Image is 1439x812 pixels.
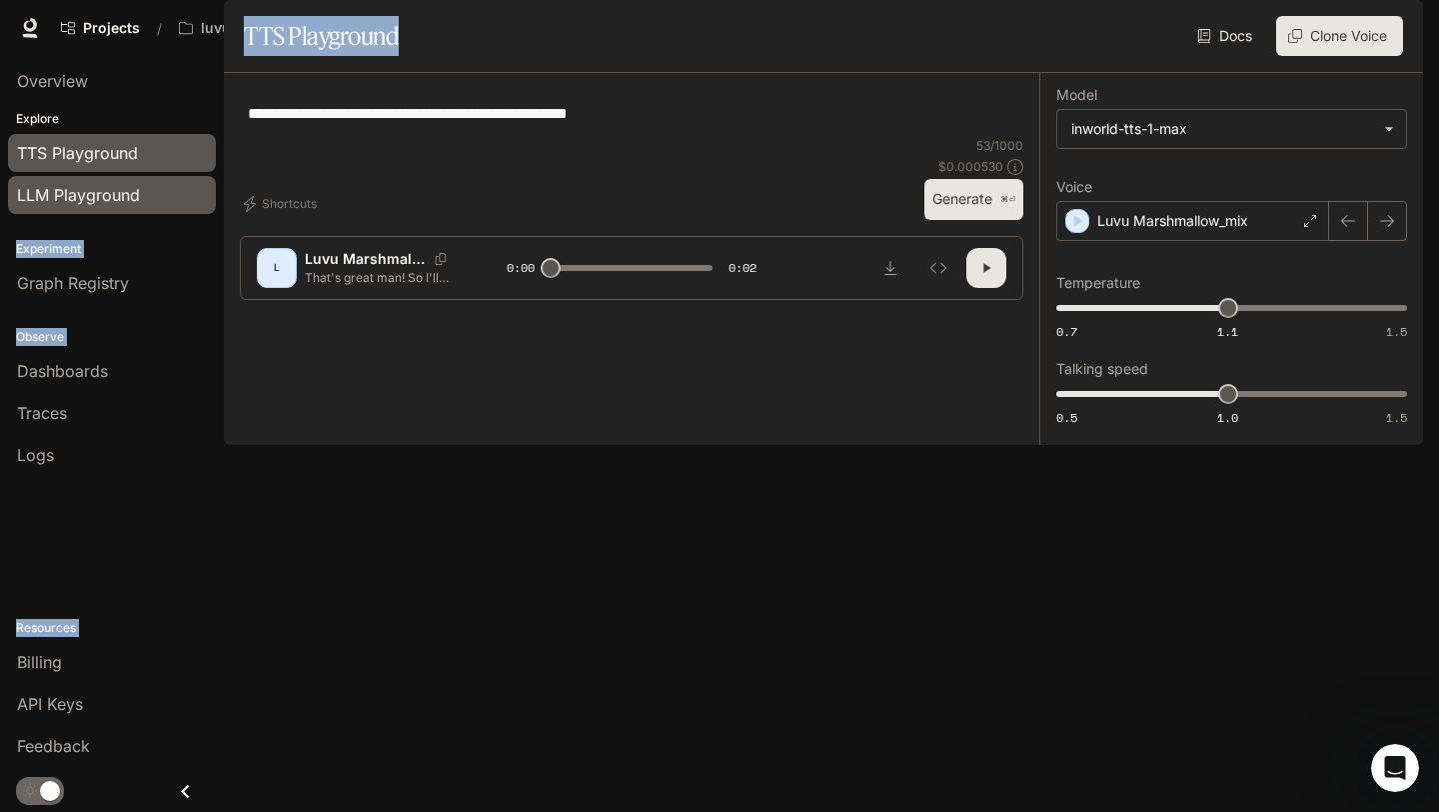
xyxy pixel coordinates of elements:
iframe: Intercom live chat [1371,744,1419,792]
h1: TTS Playground [244,16,399,56]
p: That's great man! So I'll see you back here [DATE]? [305,269,459,286]
p: luvu_testing [201,20,286,37]
p: Model [1056,88,1097,102]
span: 0.7 [1056,323,1077,340]
span: 0.5 [1056,409,1077,426]
span: 0:00 [507,258,535,278]
div: / [149,18,170,39]
p: Voice [1056,180,1092,194]
button: Clone Voice [1276,16,1403,56]
div: inworld-tts-1-max [1057,110,1406,148]
p: 53 / 1000 [976,137,1023,154]
button: Shortcuts [240,188,325,220]
a: Go to projects [52,8,149,48]
span: 1.5 [1386,323,1407,340]
button: Generate⌘⏎ [924,179,1023,220]
p: Luvu Marshmallow_mix [1097,211,1248,231]
button: Copy Voice ID [427,253,455,265]
p: Talking speed [1056,362,1148,376]
span: 1.0 [1217,409,1238,426]
span: 1.5 [1386,409,1407,426]
div: inworld-tts-1-max [1071,119,1374,139]
p: Temperature [1056,276,1140,290]
p: ⌘⏎ [1000,194,1015,206]
button: Open workspace menu [170,8,317,48]
a: Docs [1193,16,1260,56]
span: 0:02 [728,258,756,278]
p: Luvu Marshmallow_mix [305,249,427,269]
span: Projects [83,20,140,37]
div: L [261,252,293,284]
p: $ 0.000530 [938,158,1003,175]
span: 1.1 [1217,323,1238,340]
button: Download audio [870,248,910,288]
button: Inspect [918,248,958,288]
